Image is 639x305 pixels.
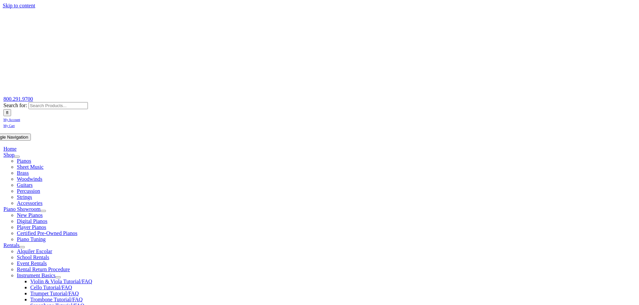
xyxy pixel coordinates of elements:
[29,102,88,109] input: Search Products...
[17,230,77,236] a: Certified Pre-Owned Pianos
[3,118,20,122] span: My Account
[30,285,72,290] a: Cello Tutorial/FAQ
[41,210,46,212] button: Open submenu of Piano Showroom
[17,254,49,260] a: School Rentals
[3,109,11,116] input: Search
[17,248,52,254] a: Alquiler Escolar
[14,156,20,158] button: Open submenu of Shop
[17,182,33,188] a: Guitars
[17,158,31,164] a: Pianos
[3,242,19,248] a: Rentals
[3,3,35,8] a: Skip to content
[55,276,61,278] button: Open submenu of Instrument Basics
[19,246,25,248] button: Open submenu of Rentals
[30,291,78,296] a: Trumpet Tutorial/FAQ
[17,194,32,200] a: Strings
[3,146,16,152] a: Home
[30,297,83,302] a: Trombone Tutorial/FAQ
[3,122,15,128] a: My Cart
[17,224,46,230] a: Player Pianos
[3,96,33,102] a: 800.291.9700
[3,206,41,212] a: Piano Showroom
[17,212,43,218] a: New Pianos
[17,176,42,182] a: Woodwinds
[17,273,55,278] a: Instrument Basics
[3,152,14,158] a: Shop
[17,170,29,176] a: Brass
[17,266,70,272] a: Rental Return Procedure
[17,164,44,170] a: Sheet Music
[17,236,46,242] a: Piano Tuning
[17,260,47,266] a: Event Rentals
[17,188,40,194] a: Percussion
[3,116,20,122] a: My Account
[30,279,92,284] a: Violin & Viola Tutorial/FAQ
[17,200,42,206] a: Accessories
[17,218,47,224] a: Digital Pianos
[3,124,15,128] span: My Cart
[3,102,27,108] span: Search for:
